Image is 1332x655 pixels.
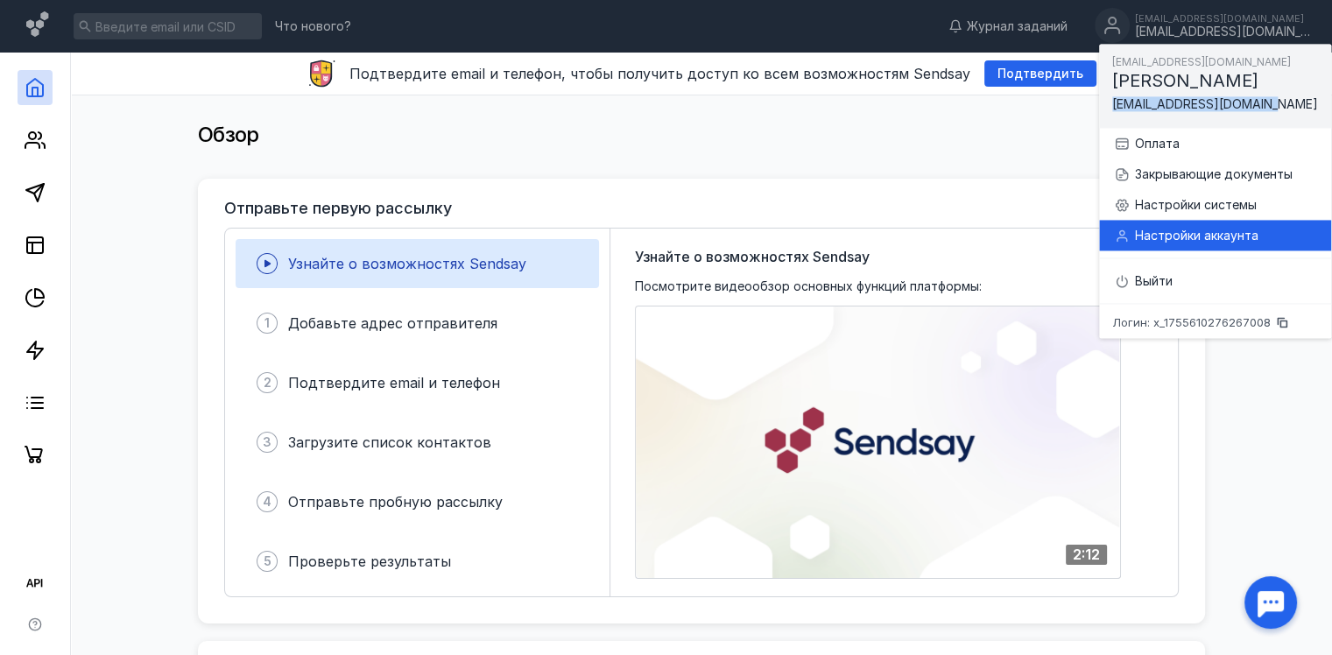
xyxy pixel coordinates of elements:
[288,255,526,272] span: Узнайте о возможностях Sendsay
[288,553,451,570] span: Проверьте результаты
[1099,265,1331,296] a: Выйти
[1112,70,1258,91] span: [PERSON_NAME]
[263,433,271,451] span: 3
[1112,96,1318,111] span: [EMAIL_ADDRESS][DOMAIN_NAME]
[1135,135,1317,152] div: Оплата
[264,553,271,570] span: 5
[1135,272,1317,290] div: Выйти
[288,314,497,332] span: Добавьте адрес отправителя
[1135,196,1317,214] div: Настройки системы
[1099,128,1331,158] a: Оплата
[1135,25,1310,39] div: [EMAIL_ADDRESS][DOMAIN_NAME]
[1112,55,1291,68] span: [EMAIL_ADDRESS][DOMAIN_NAME]
[74,13,262,39] input: Введите email или CSID
[288,433,491,451] span: Загрузите список контактов
[1135,227,1317,244] div: Настройки аккаунта
[349,65,970,82] span: Подтвердите email и телефон, чтобы получить доступ ко всем возможностям Sendsay
[198,122,259,147] span: Обзор
[635,278,982,295] span: Посмотрите видеообзор основных функций платформы:
[263,493,271,511] span: 4
[1066,545,1107,565] div: 2:12
[635,246,870,267] span: Узнайте о возможностях Sendsay
[1135,13,1310,24] div: [EMAIL_ADDRESS][DOMAIN_NAME]
[1099,189,1331,220] a: Настройки системы
[984,60,1096,87] button: Подтвердить
[264,314,270,332] span: 1
[1135,166,1317,183] div: Закрывающие документы
[1099,220,1331,250] a: Настройки аккаунта
[967,18,1068,35] span: Журнал заданий
[275,20,351,32] span: Что нового?
[1112,317,1271,328] span: Логин: x_1755610276267008
[264,374,271,391] span: 2
[266,20,360,32] a: Что нового?
[1099,158,1331,189] a: Закрывающие документы
[940,18,1076,35] a: Журнал заданий
[224,200,452,217] h3: Отправьте первую рассылку
[288,374,500,391] span: Подтвердите email и телефон
[997,67,1083,81] span: Подтвердить
[288,493,503,511] span: Отправьте пробную рассылку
